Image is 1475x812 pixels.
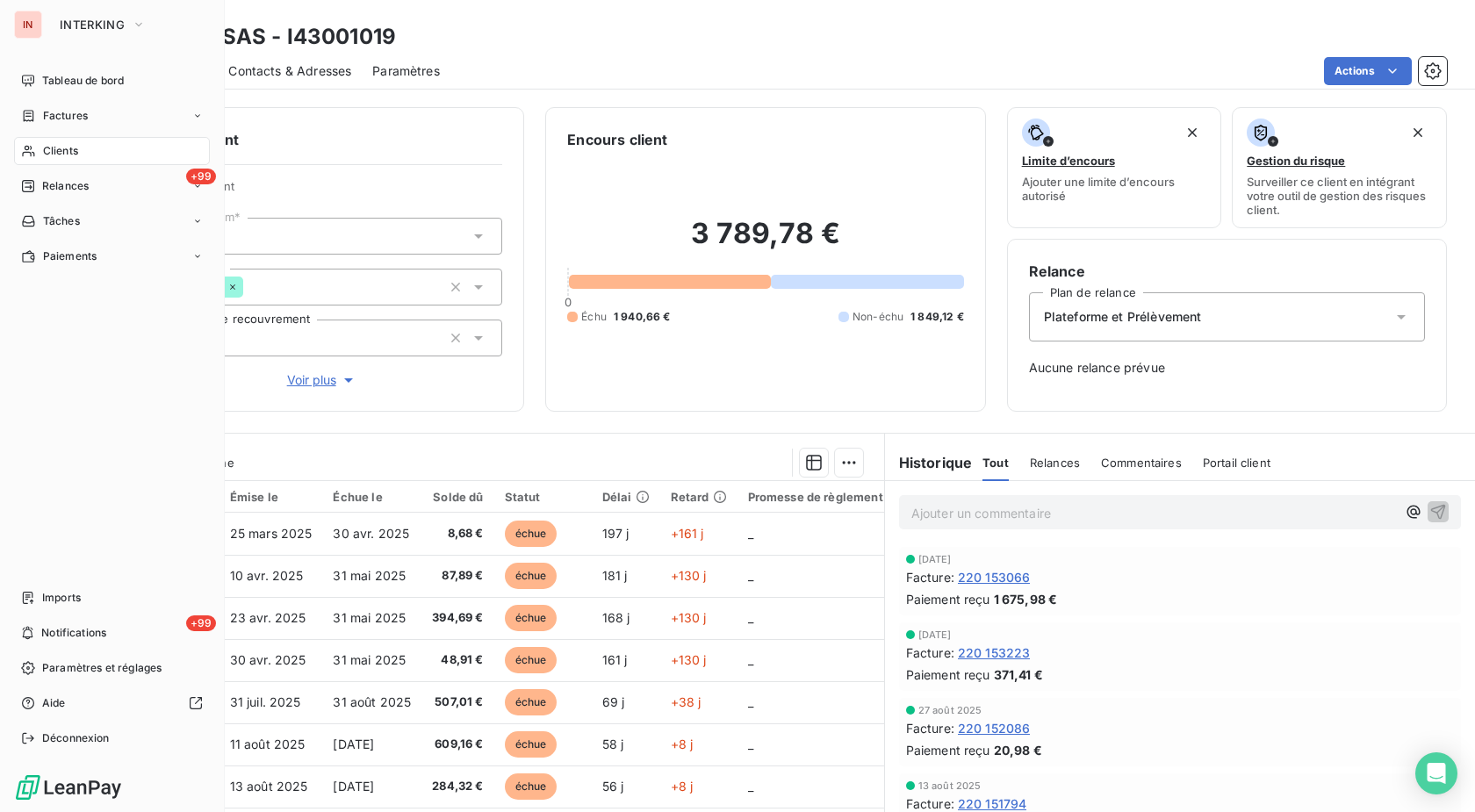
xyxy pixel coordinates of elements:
span: 31 mai 2025 [333,568,406,583]
span: Voir plus [287,371,357,389]
span: _ [748,652,753,667]
span: 197 j [602,526,630,541]
span: [DATE] [918,554,952,564]
span: Commentaires [1101,456,1182,470]
span: Facture : [906,568,954,586]
span: 181 j [602,568,628,583]
span: Aucune relance prévue [1029,359,1425,377]
span: 13 août 2025 [230,779,308,794]
span: échue [505,689,558,715]
button: Voir plus [141,370,502,390]
span: Facture : [906,719,954,737]
button: Limite d’encoursAjouter une limite d’encours autorisé [1007,107,1222,228]
div: Statut [505,490,581,504]
span: 371,41 € [994,665,1043,684]
span: Imports [42,590,81,606]
span: Paiements [43,248,97,264]
span: 394,69 € [432,609,483,627]
span: 11 août 2025 [230,737,306,751]
span: Factures [43,108,88,124]
span: Tableau de bord [42,73,124,89]
span: 220 153223 [958,643,1031,662]
span: +99 [186,615,216,631]
span: +161 j [671,526,704,541]
span: échue [505,521,558,547]
span: 20,98 € [994,741,1042,759]
span: 284,32 € [432,778,483,795]
span: Portail client [1203,456,1270,470]
span: Surveiller ce client en intégrant votre outil de gestion des risques client. [1247,175,1432,217]
div: Open Intercom Messenger [1415,752,1457,794]
span: +130 j [671,610,707,625]
span: _ [748,568,753,583]
span: 1 940,66 € [614,309,671,325]
h6: Encours client [567,129,667,150]
a: Aide [14,689,210,717]
span: Gestion du risque [1247,154,1345,168]
span: 609,16 € [432,736,483,753]
span: 56 j [602,779,624,794]
span: Échu [581,309,607,325]
h2: 3 789,78 € [567,216,963,269]
span: [DATE] [918,629,952,640]
span: 10 avr. 2025 [230,568,304,583]
span: 13 août 2025 [918,780,982,791]
span: Plateforme et Prélèvement [1044,308,1202,326]
span: _ [748,526,753,541]
span: Propriétés Client [141,179,502,204]
span: _ [748,610,753,625]
span: Aide [42,695,66,711]
button: Actions [1324,57,1412,85]
span: 58 j [602,737,624,751]
span: échue [505,773,558,800]
span: Déconnexion [42,730,110,746]
span: 0 [565,295,572,309]
span: Paiement reçu [906,590,990,608]
span: échue [505,563,558,589]
span: INTERKING [60,18,125,32]
span: Paramètres et réglages [42,660,162,676]
span: 220 152086 [958,719,1031,737]
span: Notifications [41,625,106,641]
span: +8 j [671,737,694,751]
div: Promesse de règlement [748,490,883,504]
span: Tout [982,456,1009,470]
h6: Relance [1029,261,1425,282]
span: +38 j [671,694,702,709]
span: Paiement reçu [906,665,990,684]
span: 168 j [602,610,630,625]
span: 30 avr. 2025 [230,652,306,667]
span: Limite d’encours [1022,154,1115,168]
span: 161 j [602,652,628,667]
span: 25 mars 2025 [230,526,313,541]
span: 1 849,12 € [910,309,964,325]
div: Délai [602,490,650,504]
span: Relances [42,178,89,194]
span: 31 juil. 2025 [230,694,301,709]
span: 87,89 € [432,567,483,585]
span: 1 675,98 € [994,590,1058,608]
span: _ [748,694,753,709]
span: 8,68 € [432,525,483,543]
span: Non-échu [853,309,903,325]
button: Gestion du risqueSurveiller ce client en intégrant votre outil de gestion des risques client. [1232,107,1447,228]
span: échue [505,731,558,758]
div: Solde dû [432,490,483,504]
img: Logo LeanPay [14,773,123,801]
span: 31 mai 2025 [333,652,406,667]
span: +130 j [671,652,707,667]
span: 507,01 € [432,693,483,711]
span: Tâches [43,213,80,229]
span: Contacts & Adresses [228,62,351,80]
span: 48,91 € [432,651,483,669]
span: Paiement reçu [906,741,990,759]
span: Facture : [906,643,954,662]
h6: Informations client [106,129,502,150]
span: échue [505,647,558,673]
input: Ajouter une valeur [243,279,257,295]
h3: COTY SAS - I43001019 [155,21,396,53]
span: 27 août 2025 [918,705,982,715]
span: 220 153066 [958,568,1031,586]
h6: Historique [885,452,973,473]
div: Échue le [333,490,411,504]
